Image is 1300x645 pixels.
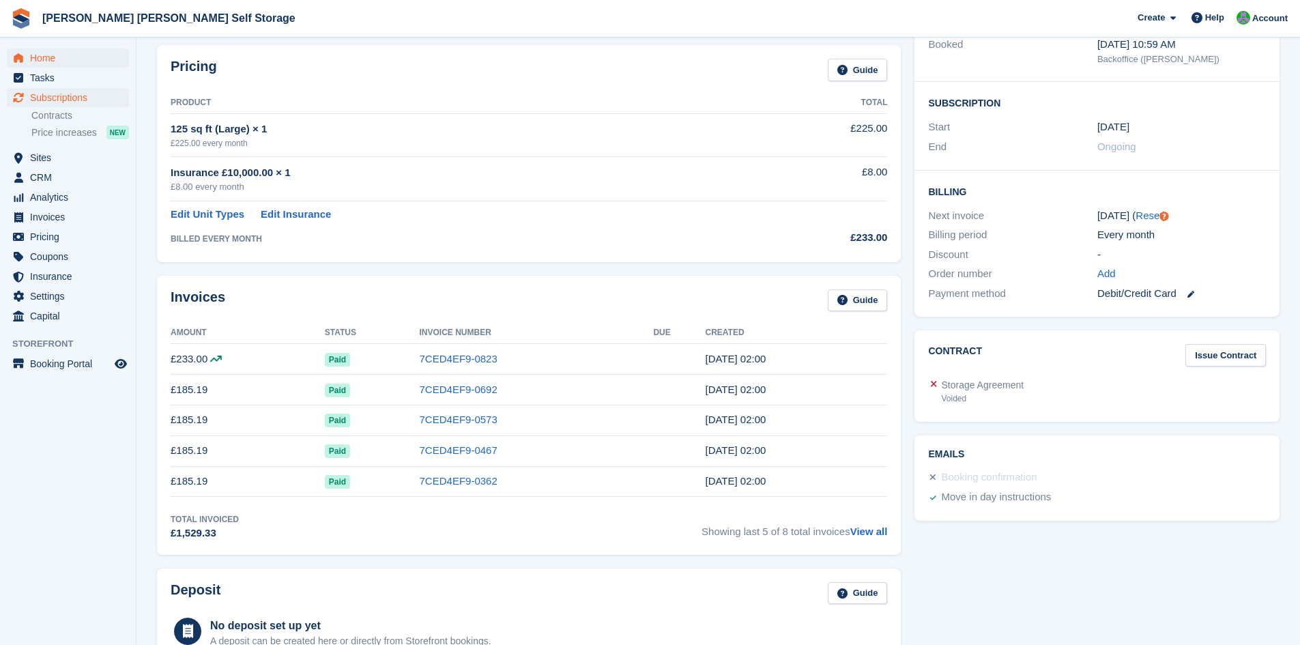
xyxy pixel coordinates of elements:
[113,356,129,372] a: Preview store
[928,96,1266,109] h2: Subscription
[37,7,301,29] a: [PERSON_NAME] [PERSON_NAME] Self Storage
[753,113,888,156] td: £225.00
[1097,266,1116,282] a: Add
[828,59,888,81] a: Guide
[171,92,753,114] th: Product
[7,247,129,266] a: menu
[941,378,1024,392] div: Storage Agreement
[31,109,129,122] a: Contracts
[7,306,129,326] a: menu
[7,68,129,87] a: menu
[171,289,225,312] h2: Invoices
[1097,37,1266,53] div: [DATE] 10:59 AM
[928,449,1266,460] h2: Emails
[928,266,1097,282] div: Order number
[325,475,350,489] span: Paid
[941,392,1024,405] div: Voided
[30,168,112,187] span: CRM
[705,322,887,344] th: Created
[420,444,497,456] a: 7CED4EF9-0467
[171,165,753,181] div: Insurance £10,000.00 × 1
[31,125,129,140] a: Price increases NEW
[325,353,350,367] span: Paid
[705,353,766,364] time: 2025-08-08 01:00:07 UTC
[7,168,129,187] a: menu
[171,121,753,137] div: 125 sq ft (Large) × 1
[1237,11,1250,25] img: Tom Spickernell
[941,470,1037,486] div: Booking confirmation
[420,353,497,364] a: 7CED4EF9-0823
[653,322,705,344] th: Due
[941,489,1051,506] div: Move in day instructions
[12,337,136,351] span: Storefront
[753,230,888,246] div: £233.00
[30,267,112,286] span: Insurance
[171,59,217,81] h2: Pricing
[30,306,112,326] span: Capital
[1136,210,1162,221] a: Reset
[30,247,112,266] span: Coupons
[325,322,420,344] th: Status
[928,119,1097,135] div: Start
[171,207,244,223] a: Edit Unit Types
[7,267,129,286] a: menu
[420,322,654,344] th: Invoice Number
[7,227,129,246] a: menu
[30,207,112,227] span: Invoices
[420,384,497,395] a: 7CED4EF9-0692
[753,157,888,201] td: £8.00
[261,207,331,223] a: Edit Insurance
[171,513,239,526] div: Total Invoiced
[171,526,239,541] div: £1,529.33
[420,475,497,487] a: 7CED4EF9-0362
[1252,12,1288,25] span: Account
[325,384,350,397] span: Paid
[171,344,325,375] td: £233.00
[30,227,112,246] span: Pricing
[30,48,112,68] span: Home
[705,384,766,395] time: 2025-07-08 01:00:53 UTC
[30,88,112,107] span: Subscriptions
[928,184,1266,198] h2: Billing
[753,92,888,114] th: Total
[1097,208,1266,224] div: [DATE] ( )
[928,344,982,367] h2: Contract
[31,126,97,139] span: Price increases
[1185,344,1266,367] a: Issue Contract
[11,8,31,29] img: stora-icon-8386f47178a22dfd0bd8f6a31ec36ba5ce8667c1dd55bd0f319d3a0aa187defe.svg
[705,414,766,425] time: 2025-06-08 01:00:17 UTC
[1097,119,1129,135] time: 2025-01-08 01:00:00 UTC
[171,582,220,605] h2: Deposit
[171,435,325,466] td: £185.19
[171,137,753,149] div: £225.00 every month
[928,227,1097,243] div: Billing period
[1158,210,1170,223] div: Tooltip anchor
[210,618,491,634] div: No deposit set up yet
[7,207,129,227] a: menu
[7,188,129,207] a: menu
[325,414,350,427] span: Paid
[7,354,129,373] a: menu
[928,208,1097,224] div: Next invoice
[30,287,112,306] span: Settings
[705,444,766,456] time: 2025-05-08 01:00:44 UTC
[928,37,1097,66] div: Booked
[928,286,1097,302] div: Payment method
[702,513,887,541] span: Showing last 5 of 8 total invoices
[705,475,766,487] time: 2025-04-08 01:00:55 UTC
[828,582,888,605] a: Guide
[1138,11,1165,25] span: Create
[1097,286,1266,302] div: Debit/Credit Card
[420,414,497,425] a: 7CED4EF9-0573
[171,405,325,435] td: £185.19
[171,466,325,497] td: £185.19
[828,289,888,312] a: Guide
[850,526,888,537] a: View all
[171,322,325,344] th: Amount
[928,139,1097,155] div: End
[171,375,325,405] td: £185.19
[30,188,112,207] span: Analytics
[1205,11,1224,25] span: Help
[1097,141,1136,152] span: Ongoing
[30,68,112,87] span: Tasks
